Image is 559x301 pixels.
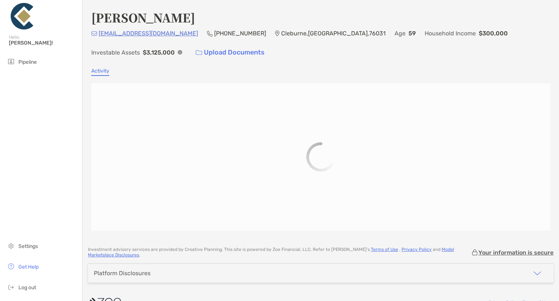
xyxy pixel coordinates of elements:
p: Investable Assets [91,48,140,57]
p: Household Income [425,29,476,38]
p: [EMAIL_ADDRESS][DOMAIN_NAME] [99,29,198,38]
p: $3,125,000 [143,48,175,57]
p: Your information is secure [478,249,553,256]
a: Activity [91,68,109,76]
span: Pipeline [18,59,37,65]
span: Get Help [18,264,39,270]
h4: [PERSON_NAME] [91,9,195,26]
img: Email Icon [91,31,97,36]
img: pipeline icon [7,57,15,66]
p: [PHONE_NUMBER] [214,29,266,38]
p: 59 [408,29,416,38]
img: icon arrow [533,269,542,278]
div: Platform Disclosures [94,270,151,277]
a: Model Marketplace Disclosures [88,247,454,258]
span: [PERSON_NAME]! [9,40,78,46]
img: Location Icon [275,31,280,36]
a: Upload Documents [191,45,269,60]
img: get-help icon [7,262,15,271]
a: Privacy Policy [401,247,432,252]
p: $300,000 [479,29,508,38]
a: Terms of Use [371,247,398,252]
p: Cleburne , [GEOGRAPHIC_DATA] , 76031 [281,29,386,38]
p: Investment advisory services are provided by Creative Planning . This site is powered by Zoe Fina... [88,247,471,258]
img: Phone Icon [207,31,213,36]
img: Info Icon [178,50,182,55]
img: Zoe Logo [9,3,35,29]
img: button icon [196,50,202,55]
span: Log out [18,284,36,291]
img: logout icon [7,283,15,291]
span: Settings [18,243,38,249]
p: Age [395,29,406,38]
img: settings icon [7,241,15,250]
